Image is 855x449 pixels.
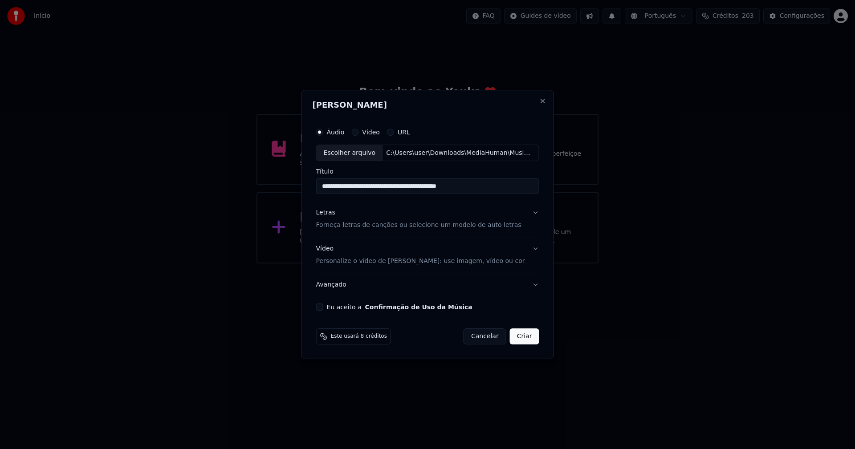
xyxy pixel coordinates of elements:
[464,328,506,344] button: Cancelar
[316,221,521,230] p: Forneça letras de canções ou selecione um modelo de auto letras
[327,129,345,135] label: Áudio
[317,145,383,161] div: Escolher arquivo
[383,149,534,158] div: C:\Users\user\Downloads\MediaHuman\Music\Trago-Te No Coração · Conjunto Musical Irmãos Leais.mp3
[316,169,539,175] label: Título
[313,101,543,109] h2: [PERSON_NAME]
[316,202,539,237] button: LetrasForneça letras de canções ou selecione um modelo de auto letras
[316,209,335,218] div: Letras
[316,257,525,266] p: Personalize o vídeo de [PERSON_NAME]: use imagem, vídeo ou cor
[327,304,472,310] label: Eu aceito a
[316,245,525,266] div: Vídeo
[331,333,387,340] span: Este usará 8 créditos
[362,129,380,135] label: Vídeo
[398,129,410,135] label: URL
[510,328,539,344] button: Criar
[316,273,539,296] button: Avançado
[316,238,539,273] button: VídeoPersonalize o vídeo de [PERSON_NAME]: use imagem, vídeo ou cor
[365,304,472,310] button: Eu aceito a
